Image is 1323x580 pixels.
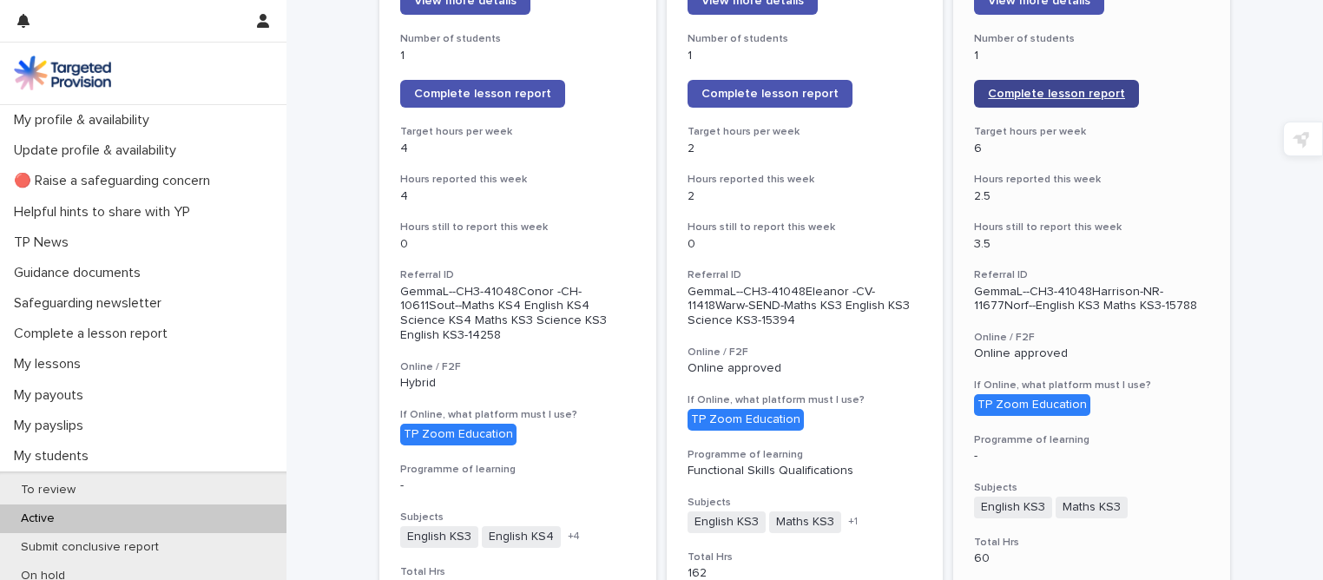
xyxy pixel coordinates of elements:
[974,221,1209,234] h3: Hours still to report this week
[400,565,635,579] h3: Total Hrs
[400,142,635,156] p: 4
[400,125,635,139] h3: Target hours per week
[1056,497,1128,518] span: Maths KS3
[688,464,923,478] p: Functional Skills Qualifications
[688,80,852,108] a: Complete lesson report
[974,536,1209,550] h3: Total Hrs
[974,331,1209,345] h3: Online / F2F
[688,237,923,252] p: 0
[400,478,635,493] p: -
[974,449,1209,464] p: -
[974,173,1209,187] h3: Hours reported this week
[848,517,858,527] span: + 1
[7,204,204,221] p: Helpful hints to share with YP
[400,408,635,422] h3: If Online, what platform must I use?
[400,511,635,524] h3: Subjects
[7,540,173,555] p: Submit conclusive report
[974,433,1209,447] h3: Programme of learning
[688,49,923,63] p: 1
[974,32,1209,46] h3: Number of students
[701,88,839,100] span: Complete lesson report
[7,173,224,189] p: 🔴 Raise a safeguarding concern
[400,463,635,477] h3: Programme of learning
[688,173,923,187] h3: Hours reported this week
[688,393,923,407] h3: If Online, what platform must I use?
[7,265,155,281] p: Guidance documents
[400,526,478,548] span: English KS3
[974,268,1209,282] h3: Referral ID
[688,550,923,564] h3: Total Hrs
[400,268,635,282] h3: Referral ID
[14,56,111,90] img: M5nRWzHhSzIhMunXDL62
[400,285,635,343] p: GemmaL--CH3-41048Conor -CH-10611Sout--Maths KS4 English KS4 Science KS4 Maths KS3 Science KS3 Eng...
[400,424,517,445] div: TP Zoom Education
[688,496,923,510] h3: Subjects
[7,483,89,498] p: To review
[7,112,163,129] p: My profile & availability
[7,418,97,434] p: My payslips
[568,531,580,542] span: + 4
[974,394,1090,416] div: TP Zoom Education
[400,189,635,204] p: 4
[688,142,923,156] p: 2
[688,221,923,234] h3: Hours still to report this week
[7,356,95,372] p: My lessons
[688,268,923,282] h3: Referral ID
[7,448,102,465] p: My students
[400,360,635,374] h3: Online / F2F
[688,361,923,376] p: Online approved
[974,142,1209,156] p: 6
[974,189,1209,204] p: 2.5
[400,221,635,234] h3: Hours still to report this week
[688,285,923,328] p: GemmaL--CH3-41048Eleanor -CV-11418Warw-SEND-Maths KS3 English KS3 Science KS3-15394
[974,497,1052,518] span: English KS3
[688,448,923,462] h3: Programme of learning
[769,511,841,533] span: Maths KS3
[7,326,181,342] p: Complete a lesson report
[974,237,1209,252] p: 3.5
[688,32,923,46] h3: Number of students
[974,49,1209,63] p: 1
[974,481,1209,495] h3: Subjects
[688,346,923,359] h3: Online / F2F
[482,526,561,548] span: English KS4
[400,173,635,187] h3: Hours reported this week
[688,189,923,204] p: 2
[688,409,804,431] div: TP Zoom Education
[974,285,1209,314] p: GemmaL--CH3-41048Harrison-NR-11677Norf--English KS3 Maths KS3-15788
[974,80,1139,108] a: Complete lesson report
[974,346,1209,361] p: Online approved
[974,125,1209,139] h3: Target hours per week
[688,125,923,139] h3: Target hours per week
[400,32,635,46] h3: Number of students
[974,379,1209,392] h3: If Online, what platform must I use?
[400,376,635,391] p: Hybrid
[414,88,551,100] span: Complete lesson report
[7,234,82,251] p: TP News
[7,142,190,159] p: Update profile & availability
[400,237,635,252] p: 0
[7,387,97,404] p: My payouts
[688,511,766,533] span: English KS3
[400,80,565,108] a: Complete lesson report
[7,511,69,526] p: Active
[400,49,635,63] p: 1
[974,551,1209,566] p: 60
[7,295,175,312] p: Safeguarding newsletter
[988,88,1125,100] span: Complete lesson report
